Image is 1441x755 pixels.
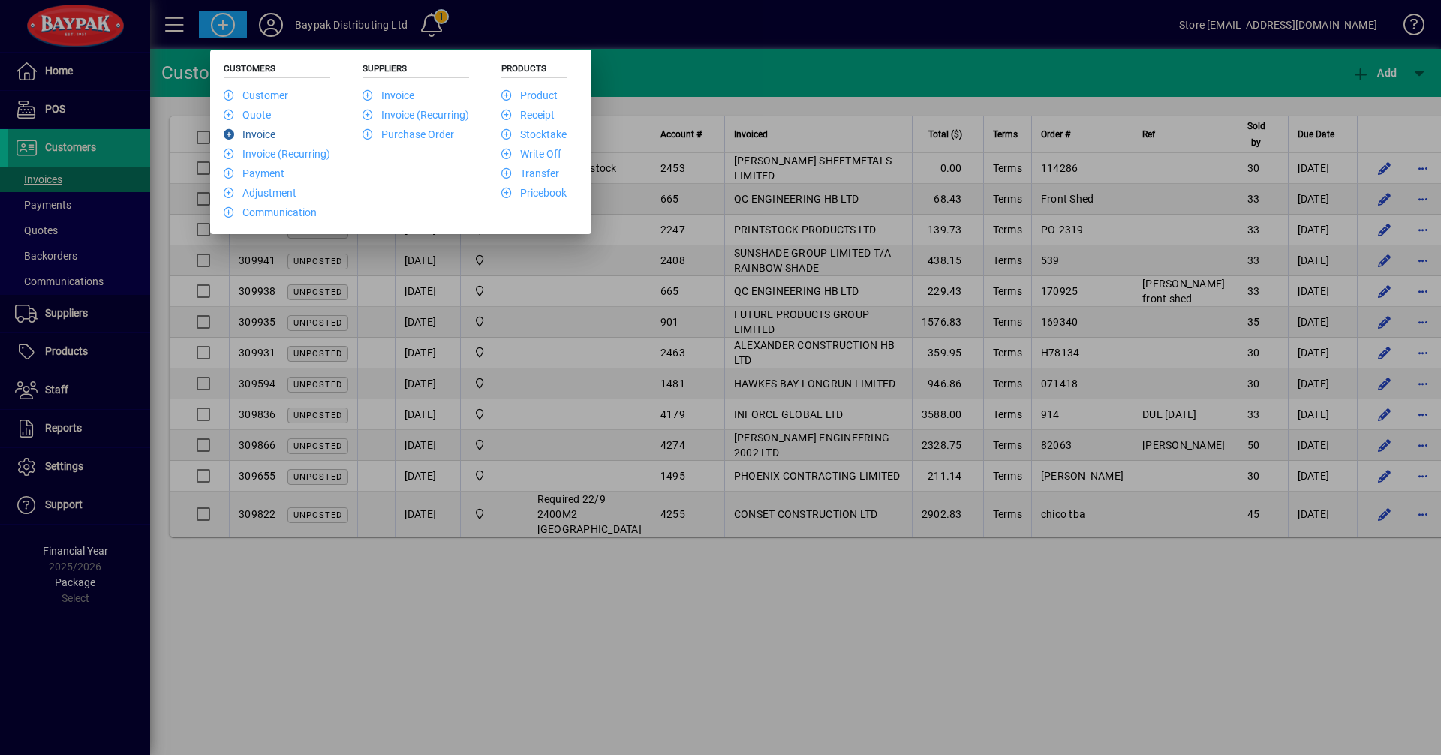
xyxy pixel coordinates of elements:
[224,148,330,160] a: Invoice (Recurring)
[501,89,558,101] a: Product
[363,109,469,121] a: Invoice (Recurring)
[501,128,567,140] a: Stocktake
[501,148,561,160] a: Write Off
[501,63,567,78] h5: Products
[501,109,555,121] a: Receipt
[363,128,454,140] a: Purchase Order
[224,128,275,140] a: Invoice
[363,89,414,101] a: Invoice
[224,187,296,199] a: Adjustment
[363,63,469,78] h5: Suppliers
[224,89,288,101] a: Customer
[224,206,317,218] a: Communication
[224,63,330,78] h5: Customers
[501,167,559,179] a: Transfer
[224,167,284,179] a: Payment
[501,187,567,199] a: Pricebook
[224,109,271,121] a: Quote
